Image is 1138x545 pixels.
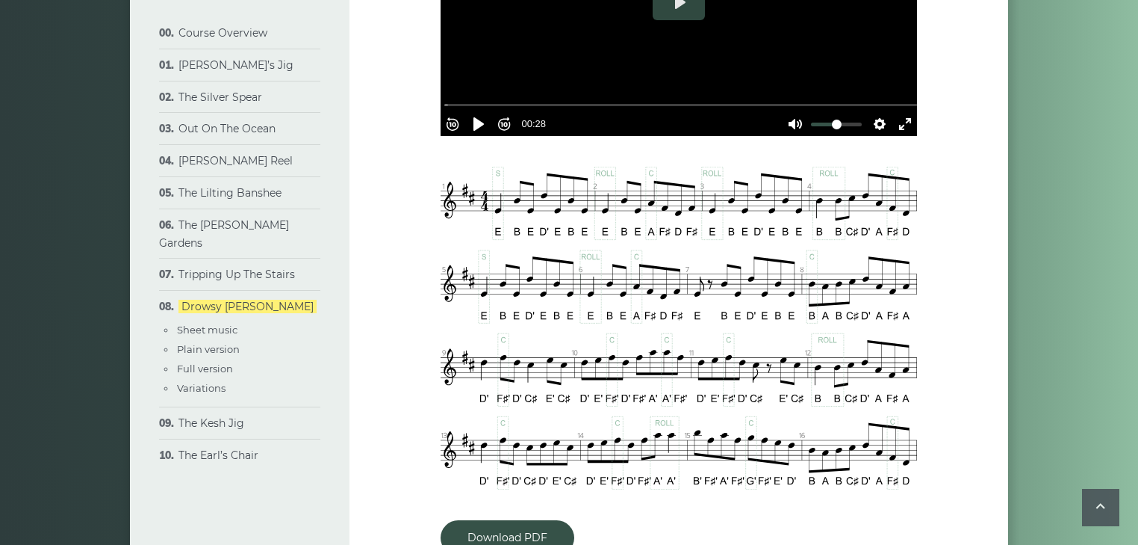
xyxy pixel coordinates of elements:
[178,416,244,430] a: The Kesh Jig
[177,343,240,355] a: Plain version
[178,154,293,167] a: [PERSON_NAME] Reel
[177,363,233,375] a: Full version
[177,382,226,394] a: Variations
[178,186,282,200] a: The Lilting Banshee
[178,58,293,72] a: [PERSON_NAME]’s Jig
[159,218,289,250] a: The [PERSON_NAME] Gardens
[177,324,237,336] a: Sheet music
[178,300,317,313] a: Drowsy [PERSON_NAME]
[178,268,295,281] a: Tripping Up The Stairs
[178,90,262,104] a: The Silver Spear
[178,449,258,462] a: The Earl’s Chair
[178,26,267,40] a: Course Overview
[178,122,276,135] a: Out On The Ocean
